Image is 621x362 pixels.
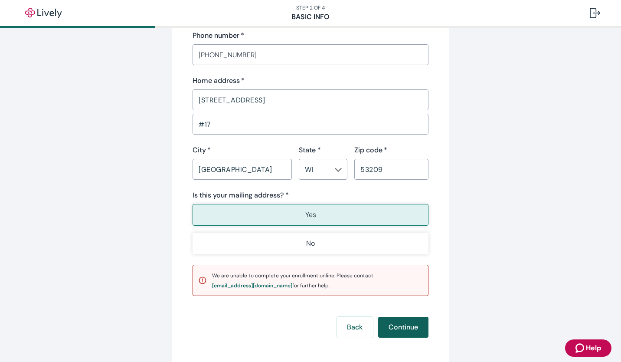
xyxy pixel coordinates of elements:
img: Lively [19,8,68,18]
a: support email [212,283,292,288]
button: Zendesk support iconHelp [565,339,611,357]
p: No [306,238,315,249]
input: Zip code [354,161,428,178]
div: [EMAIL_ADDRESS][DOMAIN_NAME] [212,283,292,288]
svg: Zendesk support icon [575,343,586,353]
button: Yes [193,204,428,226]
input: City [193,161,292,178]
button: No [193,233,428,254]
label: Is this your mailing address? * [193,190,289,201]
label: Home address [193,76,245,86]
input: (555) 555-5555 [193,46,428,63]
input: Address line 2 [193,115,428,133]
p: Yes [305,210,316,220]
button: Log out [583,3,607,23]
span: We are unable to complete your enrollment online. Please contact for further help. [212,272,373,289]
input: -- [301,163,330,175]
label: Zip code [354,145,387,155]
button: Open [334,165,343,174]
label: Phone number [193,30,244,41]
svg: Chevron icon [335,166,342,173]
button: Continue [378,317,428,338]
input: Address line 1 [193,91,428,109]
button: Back [337,317,373,338]
span: Help [586,343,601,353]
label: City [193,145,211,155]
label: State * [299,145,321,155]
